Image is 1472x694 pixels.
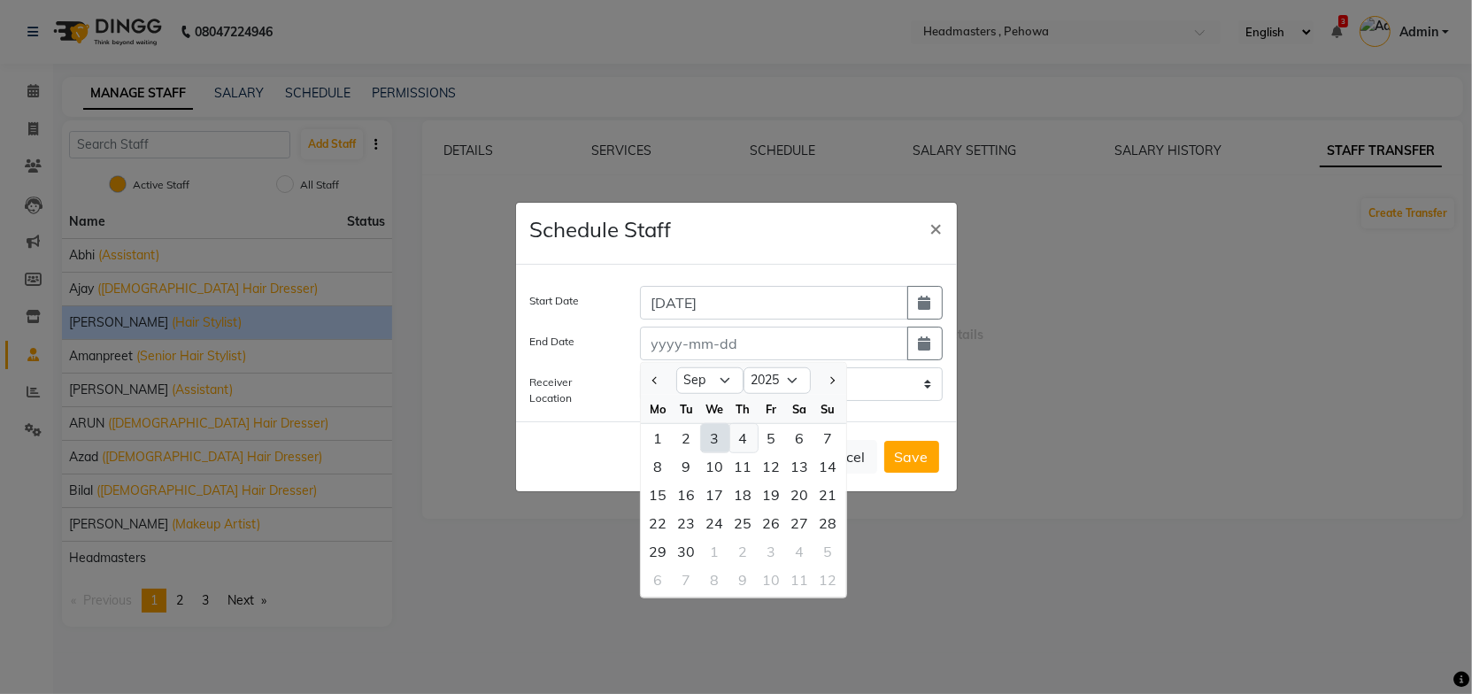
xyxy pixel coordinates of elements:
div: Saturday, September 6, 2025 [786,424,814,452]
div: Saturday, September 13, 2025 [786,452,814,481]
div: Thursday, September 4, 2025 [729,424,758,452]
div: Friday, October 10, 2025 [758,566,786,594]
div: 20 [786,481,814,509]
div: 9 [673,452,701,481]
div: 25 [729,509,758,537]
div: Monday, September 22, 2025 [644,509,673,537]
div: 30 [673,537,701,566]
div: 12 [758,452,786,481]
div: Wednesday, September 10, 2025 [701,452,729,481]
div: Friday, September 12, 2025 [758,452,786,481]
div: Wednesday, September 3, 2025 [701,424,729,452]
div: 8 [644,452,673,481]
div: Saturday, October 11, 2025 [786,566,814,594]
span: × [930,214,943,241]
div: Saturday, October 4, 2025 [786,537,814,566]
div: 1 [701,537,729,566]
select: Select year [744,367,811,394]
div: Friday, September 19, 2025 [758,481,786,509]
div: Tu [673,395,701,423]
div: 5 [814,537,843,566]
div: We [701,395,729,423]
div: 2 [729,537,758,566]
div: 2 [673,424,701,452]
div: Tuesday, September 9, 2025 [673,452,701,481]
div: 7 [673,566,701,594]
div: Friday, September 26, 2025 [758,509,786,537]
div: Monday, September 15, 2025 [644,481,673,509]
div: 16 [673,481,701,509]
div: Tuesday, September 2, 2025 [673,424,701,452]
div: 26 [758,509,786,537]
button: Close [916,203,957,252]
div: Wednesday, September 24, 2025 [701,509,729,537]
div: Mo [644,395,673,423]
div: 1 [644,424,673,452]
div: 19 [758,481,786,509]
div: 14 [814,452,843,481]
div: Wednesday, October 8, 2025 [701,566,729,594]
div: Su [814,395,843,423]
label: End Date [530,334,575,350]
div: Tuesday, September 30, 2025 [673,537,701,566]
h4: Schedule Staff [530,217,672,243]
div: 29 [644,537,673,566]
div: 11 [729,452,758,481]
div: Fr [758,395,786,423]
div: Sa [786,395,814,423]
div: 21 [814,481,843,509]
div: 6 [644,566,673,594]
div: 12 [814,566,843,594]
div: 3 [758,537,786,566]
div: 24 [701,509,729,537]
div: 23 [673,509,701,537]
button: Previous month [648,366,663,395]
div: Saturday, September 27, 2025 [786,509,814,537]
div: 10 [758,566,786,594]
div: 4 [786,537,814,566]
div: Tuesday, September 23, 2025 [673,509,701,537]
div: 10 [701,452,729,481]
div: Friday, September 5, 2025 [758,424,786,452]
div: Monday, October 6, 2025 [644,566,673,594]
div: Tuesday, October 7, 2025 [673,566,701,594]
div: 17 [701,481,729,509]
select: Select month [676,367,744,394]
div: 8 [701,566,729,594]
div: 7 [814,424,843,452]
div: Sunday, September 14, 2025 [814,452,843,481]
div: Thursday, September 25, 2025 [729,509,758,537]
div: 3 [701,424,729,452]
label: Receiver Location [530,374,613,406]
div: Wednesday, October 1, 2025 [701,537,729,566]
div: 9 [729,566,758,594]
div: Tuesday, September 16, 2025 [673,481,701,509]
button: Next month [823,366,838,395]
div: Th [729,395,758,423]
div: 27 [786,509,814,537]
input: yyyy-mm-dd [640,286,908,320]
div: 15 [644,481,673,509]
input: yyyy-mm-dd [640,327,908,360]
div: Saturday, September 20, 2025 [786,481,814,509]
div: 4 [729,424,758,452]
button: Save [884,441,939,473]
div: 28 [814,509,843,537]
div: 11 [786,566,814,594]
div: 22 [644,509,673,537]
div: Thursday, September 18, 2025 [729,481,758,509]
div: Thursday, October 2, 2025 [729,537,758,566]
div: Monday, September 1, 2025 [644,424,673,452]
label: Start Date [530,293,580,309]
div: 5 [758,424,786,452]
div: Thursday, October 9, 2025 [729,566,758,594]
div: Sunday, October 12, 2025 [814,566,843,594]
div: Sunday, September 28, 2025 [814,509,843,537]
div: 6 [786,424,814,452]
div: 13 [786,452,814,481]
div: Monday, September 29, 2025 [644,537,673,566]
div: Sunday, September 21, 2025 [814,481,843,509]
div: Friday, October 3, 2025 [758,537,786,566]
div: Thursday, September 11, 2025 [729,452,758,481]
div: 18 [729,481,758,509]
